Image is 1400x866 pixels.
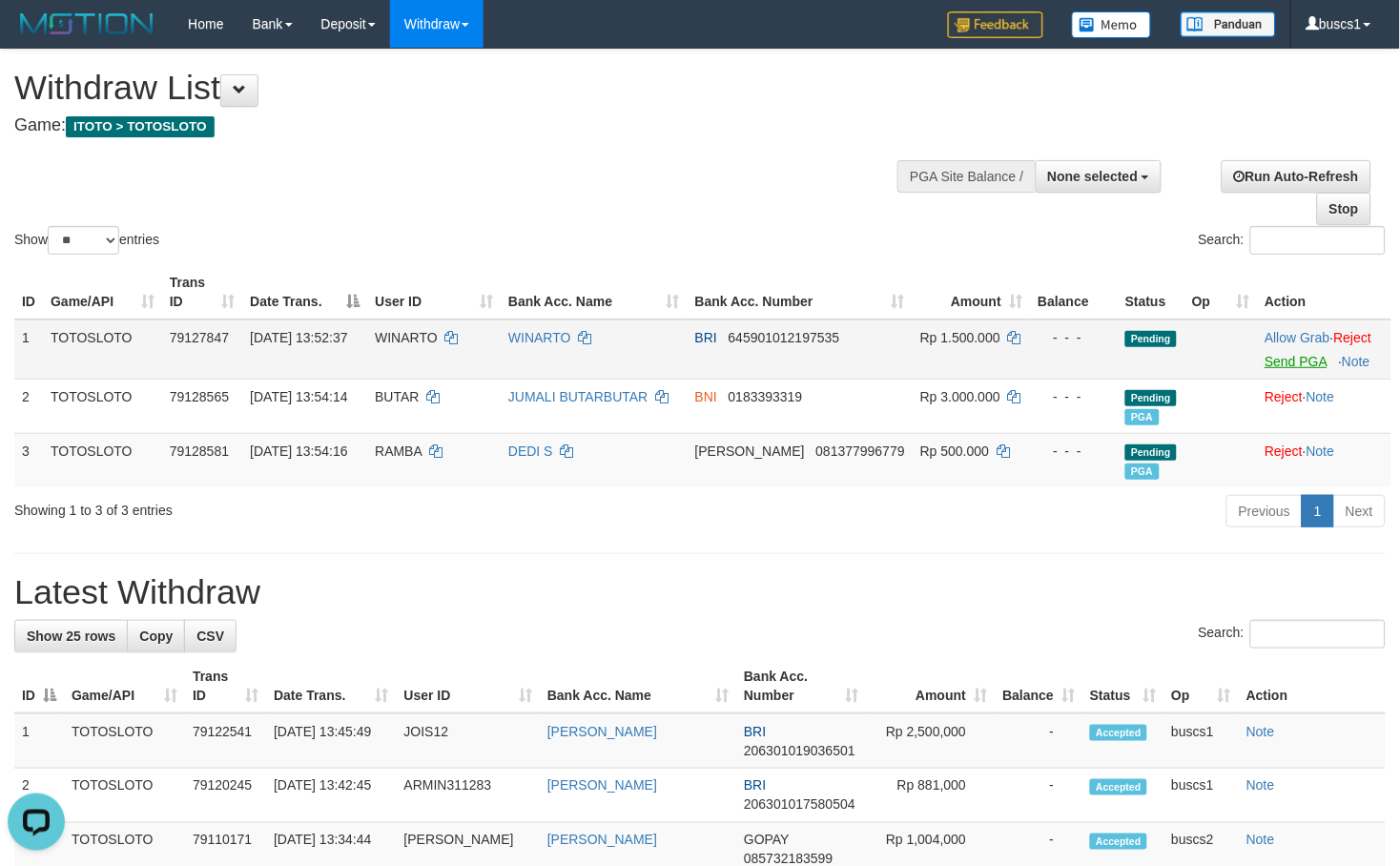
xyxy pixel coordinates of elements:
[736,659,867,713] th: Bank Acc. Number: activate to sort column ascending
[695,330,717,345] span: BRI
[1072,11,1152,38] img: Button%20Memo.svg
[1048,169,1139,184] span: None selected
[250,330,347,345] span: [DATE] 13:52:37
[397,769,540,823] td: ARMIN311283
[170,443,229,459] span: 79128581
[1125,444,1177,461] span: Pending
[170,389,229,404] span: 79128565
[1333,495,1386,527] a: Next
[1030,265,1118,320] th: Balance
[48,226,119,255] select: Showentries
[43,379,162,433] td: TOTOSLOTO
[14,265,43,320] th: ID
[397,659,540,713] th: User ID: activate to sort column ascending
[14,659,64,713] th: ID: activate to sort column descending
[1307,389,1335,404] a: Note
[1082,659,1163,713] th: Status: activate to sort column ascending
[1302,495,1334,527] a: 1
[995,659,1082,713] th: Balance: activate to sort column ascending
[185,769,266,823] td: 79120245
[540,659,736,713] th: Bank Acc. Name: activate to sort column ascending
[995,713,1082,769] td: -
[744,778,766,794] span: BRI
[375,443,422,459] span: RAMBA
[729,330,840,345] span: Copy 645901012197535 to clipboard
[1246,833,1275,848] a: Note
[14,116,915,135] h4: Game:
[1222,160,1371,193] a: Run Auto-Refresh
[508,330,571,345] a: WINARTO
[744,797,855,813] span: Copy 206301017580504 to clipboard
[1090,834,1147,850] span: Accepted
[1199,226,1386,255] label: Search:
[1164,769,1240,823] td: buscs1
[1181,11,1276,37] img: panduan.png
[508,443,553,459] a: DEDI S
[1257,320,1391,380] td: ·
[1226,495,1303,527] a: Previous
[184,620,237,652] a: CSV
[995,769,1082,823] td: -
[1307,443,1335,459] a: Note
[1164,659,1240,713] th: Op: activate to sort column ascending
[14,493,569,520] div: Showing 1 to 3 of 3 entries
[64,713,185,769] td: TOTOSLOTO
[695,443,805,459] span: [PERSON_NAME]
[170,330,229,345] span: 79127847
[913,265,1030,320] th: Amount: activate to sort column ascending
[1036,160,1163,193] button: None selected
[729,389,803,404] span: Copy 0183393319 to clipboard
[920,330,1000,345] span: Rp 1.500.000
[367,265,501,320] th: User ID: activate to sort column ascending
[14,69,915,107] h1: Withdraw List
[14,573,1386,611] h1: Latest Withdraw
[1265,330,1333,345] span: ·
[14,226,159,255] label: Show entries
[1342,354,1370,369] a: Note
[1118,265,1184,320] th: Status
[43,265,162,320] th: Game/API: activate to sort column ascending
[948,11,1043,38] img: Feedback.jpg
[744,724,766,739] span: BRI
[1250,226,1386,255] input: Search:
[501,265,688,320] th: Bank Acc. Name: activate to sort column ascending
[744,833,789,848] span: GOPAY
[897,160,1035,193] div: PGA Site Balance /
[1199,620,1386,649] label: Search:
[64,769,185,823] td: TOTOSLOTO
[1184,265,1257,320] th: Op: activate to sort column ascending
[867,713,996,769] td: Rp 2,500,000
[14,620,128,652] a: Show 25 rows
[66,116,215,137] span: ITOTO > TOTOSLOTO
[695,389,717,404] span: BNI
[1257,433,1391,487] td: ·
[1265,389,1303,404] a: Reject
[375,330,438,345] span: WINARTO
[1090,725,1147,741] span: Accepted
[1257,379,1391,433] td: ·
[1334,330,1372,345] a: Reject
[1038,387,1110,406] div: - - -
[1250,620,1386,649] input: Search:
[1125,464,1159,480] span: Marked by buscs2
[196,629,224,644] span: CSV
[185,659,266,713] th: Trans ID: activate to sort column ascending
[127,620,185,652] a: Copy
[1090,779,1147,795] span: Accepted
[1257,265,1391,320] th: Action
[242,265,367,320] th: Date Trans.: activate to sort column descending
[139,629,173,644] span: Copy
[547,724,657,739] a: [PERSON_NAME]
[43,320,162,380] td: TOTOSLOTO
[1265,354,1327,369] a: Send PGA
[397,713,540,769] td: JOIS12
[867,659,996,713] th: Amount: activate to sort column ascending
[250,389,347,404] span: [DATE] 13:54:14
[1317,193,1371,225] a: Stop
[14,379,43,433] td: 2
[14,713,64,769] td: 1
[508,389,649,404] a: JUMALI BUTARBUTAR
[266,659,397,713] th: Date Trans.: activate to sort column ascending
[43,433,162,487] td: TOTOSLOTO
[1246,724,1275,739] a: Note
